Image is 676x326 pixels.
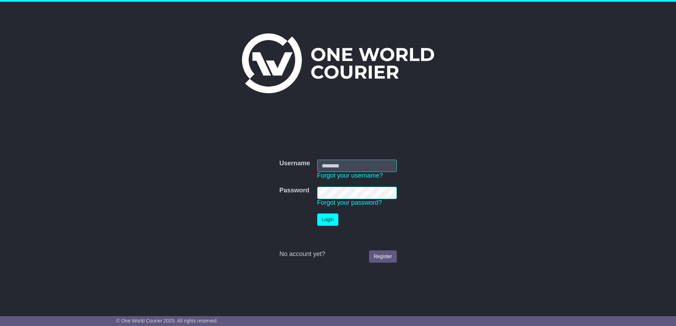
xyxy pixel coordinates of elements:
img: One World [242,33,434,93]
span: © One World Courier 2025. All rights reserved. [116,318,218,324]
a: Forgot your username? [317,172,383,179]
div: No account yet? [279,250,396,258]
label: Password [279,187,309,194]
label: Username [279,160,310,167]
a: Register [369,250,396,263]
a: Forgot your password? [317,199,382,206]
button: Login [317,213,338,226]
